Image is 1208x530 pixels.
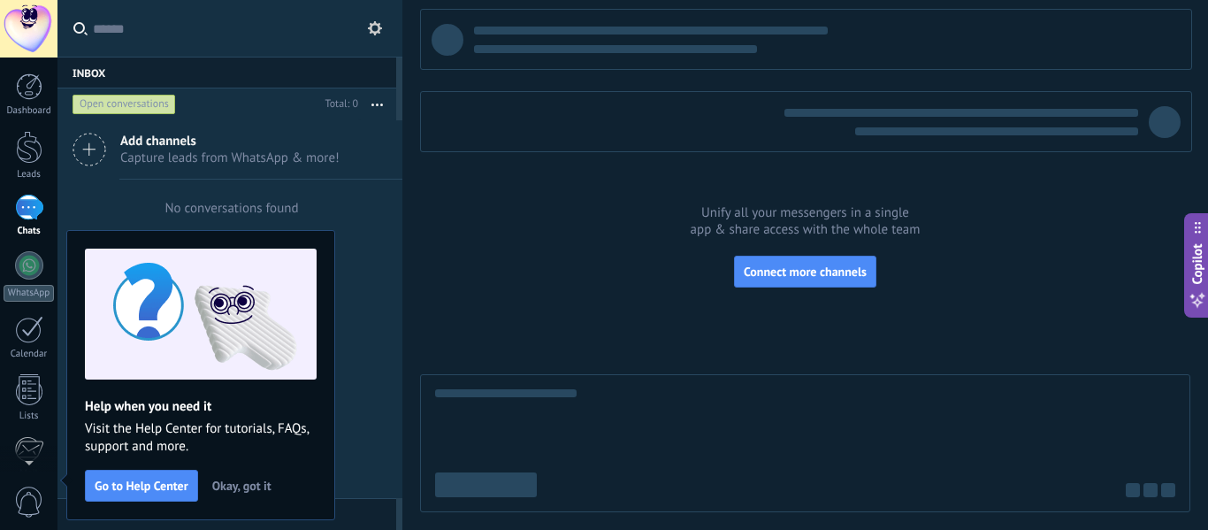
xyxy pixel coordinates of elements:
div: Leads [4,169,55,181]
span: Okay, got it [212,480,271,492]
div: WhatsApp [4,285,54,302]
div: Calendar [4,349,55,360]
span: Connect more channels [744,264,867,280]
button: Go to Help Center [85,470,198,502]
span: Go to Help Center [95,480,188,492]
div: Lists [4,411,55,422]
button: Connect more channels [734,256,876,288]
h2: Help when you need it [85,398,317,415]
button: More [358,88,396,120]
span: Capture leads from WhatsApp & more! [120,150,340,166]
span: Add channels [120,133,340,150]
button: Okay, got it [204,472,279,499]
div: Total: 0 [318,96,358,113]
div: Dashboard [4,105,55,117]
div: No conversations found [164,200,298,217]
span: Copilot [1189,243,1206,284]
div: Chats [4,226,55,237]
div: Inbox [57,57,396,88]
span: Visit the Help Center for tutorials, FAQs, support and more. [85,420,317,456]
div: Open conversations [73,94,176,115]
